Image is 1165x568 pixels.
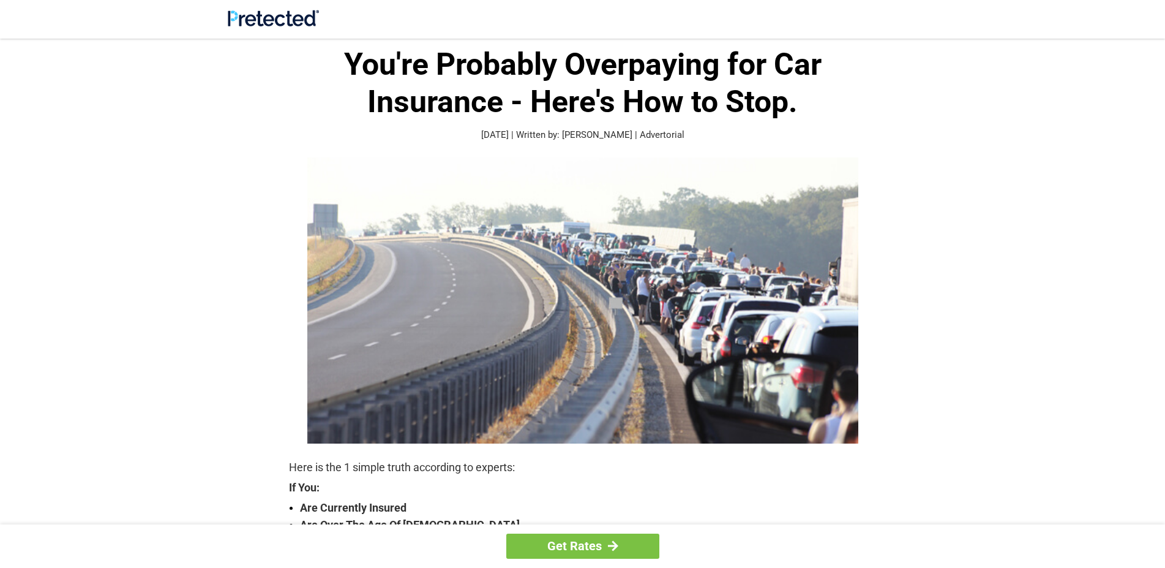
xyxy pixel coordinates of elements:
[300,517,877,534] strong: Are Over The Age Of [DEMOGRAPHIC_DATA]
[289,482,877,493] strong: If You:
[289,46,877,121] h1: You're Probably Overpaying for Car Insurance - Here's How to Stop.
[228,17,319,29] a: Site Logo
[300,499,877,517] strong: Are Currently Insured
[228,10,319,26] img: Site Logo
[289,459,877,476] p: Here is the 1 simple truth according to experts:
[289,128,877,142] p: [DATE] | Written by: [PERSON_NAME] | Advertorial
[506,534,659,559] a: Get Rates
